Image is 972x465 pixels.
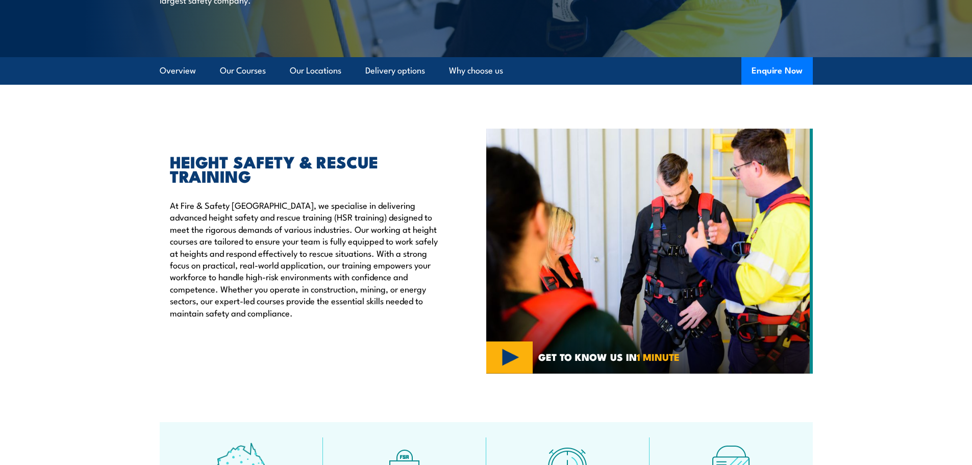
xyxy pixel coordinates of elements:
a: Our Locations [290,57,341,84]
a: Our Courses [220,57,266,84]
h2: HEIGHT SAFETY & RESCUE TRAINING [170,154,439,183]
p: At Fire & Safety [GEOGRAPHIC_DATA], we specialise in delivering advanced height safety and rescue... [170,199,439,319]
strong: 1 MINUTE [637,349,680,364]
span: GET TO KNOW US IN [538,352,680,361]
a: Why choose us [449,57,503,84]
a: Overview [160,57,196,84]
img: Fire & Safety Australia offer working at heights courses and training [486,129,813,374]
a: Delivery options [365,57,425,84]
button: Enquire Now [741,57,813,85]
